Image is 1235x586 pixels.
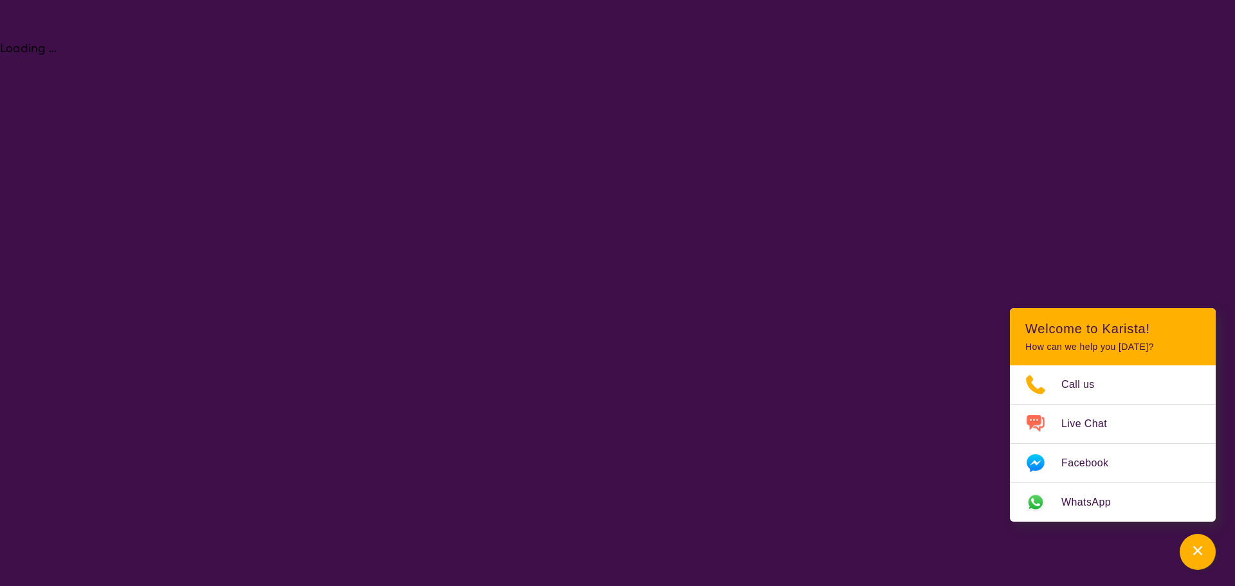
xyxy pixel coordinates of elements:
span: Call us [1061,375,1110,394]
span: WhatsApp [1061,493,1126,512]
span: Facebook [1061,453,1124,473]
div: Channel Menu [1010,308,1216,522]
span: Live Chat [1061,414,1122,434]
a: Web link opens in a new tab. [1010,483,1216,522]
ul: Choose channel [1010,365,1216,522]
h2: Welcome to Karista! [1025,321,1200,336]
p: How can we help you [DATE]? [1025,342,1200,353]
button: Channel Menu [1180,534,1216,570]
